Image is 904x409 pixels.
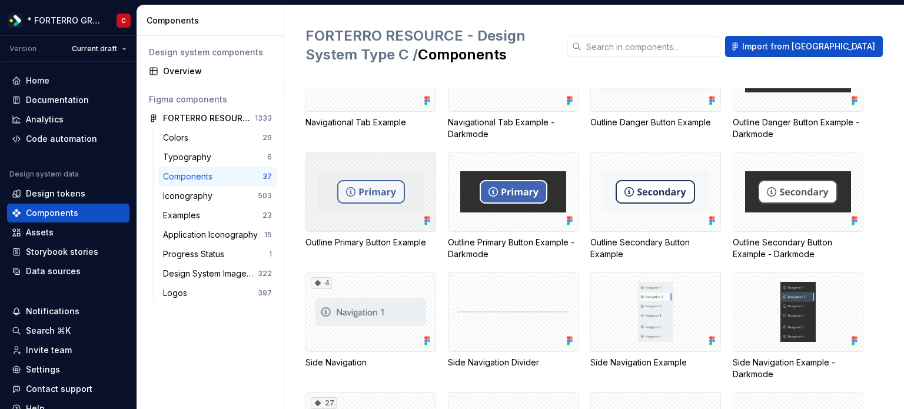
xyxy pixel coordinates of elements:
div: 4Side Navigation [305,272,436,380]
div: Search ⌘K [26,325,71,337]
div: FORTERRO RESOURCE - Design System Type C [163,112,251,124]
div: 15 [264,230,272,240]
div: Side Navigation Example [590,272,721,380]
div: Components [147,15,279,26]
a: Iconography503 [158,187,277,205]
div: Components [163,171,217,182]
a: Code automation [7,129,129,148]
a: Storybook stories [7,242,129,261]
button: Current draft [67,41,132,57]
div: 6 [267,152,272,162]
div: 397 [258,288,272,298]
a: Design System Imagery322 [158,264,277,283]
div: Outline Primary Button Example [305,152,436,260]
div: Outline Secondary Button Example - Darkmode [733,237,863,260]
button: Contact support [7,380,129,398]
div: 29 [262,133,272,142]
div: Outline Primary Button Example [305,237,436,248]
div: Outline Primary Button Example - Darkmode [448,237,579,260]
a: Components37 [158,167,277,186]
a: FORTERRO RESOURCE - Design System Type C1333 [144,109,277,128]
a: Application Iconography15 [158,225,277,244]
div: Outline Primary Button Example - Darkmode [448,152,579,260]
a: Analytics [7,110,129,129]
div: Design system components [149,46,272,58]
div: Examples [163,210,205,221]
div: Iconography [163,190,217,202]
div: Data sources [26,265,81,277]
div: * FORTERRO GROUP * [27,15,102,26]
div: 4 [311,277,332,289]
div: Documentation [26,94,89,106]
button: Search ⌘K [7,321,129,340]
div: Components [26,207,78,219]
img: 19b433f1-4eb9-4ddc-9788-ff6ca78edb97.png [8,14,22,28]
div: 1 [269,250,272,259]
a: Invite team [7,341,129,360]
div: Side Navigation Example - Darkmode [733,272,863,380]
span: Current draft [72,44,117,54]
a: Logos397 [158,284,277,302]
div: Side Navigation Divider [448,357,579,368]
a: Progress Status1 [158,245,277,264]
div: Outline Secondary Button Example - Darkmode [733,152,863,260]
div: Storybook stories [26,246,98,258]
div: Logos [163,287,192,299]
div: Progress Status [163,248,229,260]
div: 1333 [255,114,272,123]
div: Settings [26,364,60,375]
div: 37 [262,172,272,181]
a: Documentation [7,91,129,109]
div: Analytics [26,114,64,125]
button: * FORTERRO GROUP *C [2,8,134,33]
div: 27 [311,397,337,409]
div: 503 [258,191,272,201]
div: Contact support [26,383,92,395]
a: Examples23 [158,206,277,225]
a: Colors29 [158,128,277,147]
div: Figma components [149,94,272,105]
button: Import from [GEOGRAPHIC_DATA] [725,36,883,57]
div: C [121,16,126,25]
a: Components [7,204,129,222]
div: Assets [26,227,54,238]
div: Code automation [26,133,97,145]
div: Overview [163,65,272,77]
div: 23 [262,211,272,220]
a: Home [7,71,129,90]
input: Search in components... [581,36,720,57]
a: Settings [7,360,129,379]
a: Assets [7,223,129,242]
a: Design tokens [7,184,129,203]
div: Outline Secondary Button Example [590,237,721,260]
div: Notifications [26,305,79,317]
span: Import from [GEOGRAPHIC_DATA] [742,41,875,52]
div: Side Navigation [305,357,436,368]
div: Navigational Tab Example [305,117,436,128]
div: Invite team [26,344,72,356]
span: FORTERRO RESOURCE - Design System Type C / [305,27,526,63]
div: 322 [258,269,272,278]
div: Outline Danger Button Example [590,117,721,128]
div: Side Navigation Example - Darkmode [733,357,863,380]
div: Design system data [9,169,79,179]
a: Data sources [7,262,129,281]
div: Side Navigation Divider [448,272,579,380]
div: Side Navigation Example [590,357,721,368]
button: Notifications [7,302,129,321]
div: Outline Danger Button Example - Darkmode [733,117,863,140]
div: Design System Imagery [163,268,258,280]
div: Version [9,44,36,54]
a: Overview [144,62,277,81]
div: Outline Secondary Button Example [590,152,721,260]
a: Typography6 [158,148,277,167]
h2: Components [305,26,553,64]
div: Application Iconography [163,229,262,241]
div: Navigational Tab Example - Darkmode [448,117,579,140]
div: Design tokens [26,188,85,199]
div: Colors [163,132,193,144]
div: Home [26,75,49,87]
div: Typography [163,151,216,163]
